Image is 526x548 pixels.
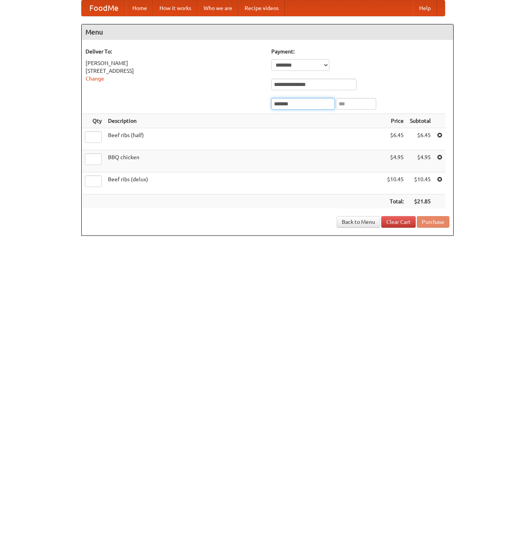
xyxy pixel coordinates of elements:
[197,0,238,16] a: Who we are
[384,114,407,128] th: Price
[238,0,285,16] a: Recipe videos
[105,128,384,150] td: Beef ribs (half)
[86,48,264,55] h5: Deliver To:
[86,67,264,75] div: [STREET_ADDRESS]
[381,216,416,228] a: Clear Cart
[384,128,407,150] td: $6.45
[407,128,434,150] td: $6.45
[417,216,449,228] button: Purchase
[271,48,449,55] h5: Payment:
[126,0,153,16] a: Home
[82,24,453,40] h4: Menu
[105,114,384,128] th: Description
[82,114,105,128] th: Qty
[105,172,384,194] td: Beef ribs (delux)
[86,59,264,67] div: [PERSON_NAME]
[105,150,384,172] td: BBQ chicken
[337,216,380,228] a: Back to Menu
[407,194,434,209] th: $21.85
[153,0,197,16] a: How it works
[82,0,126,16] a: FoodMe
[407,150,434,172] td: $4.95
[407,114,434,128] th: Subtotal
[384,172,407,194] td: $10.45
[384,194,407,209] th: Total:
[384,150,407,172] td: $4.95
[86,76,104,82] a: Change
[413,0,437,16] a: Help
[407,172,434,194] td: $10.45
